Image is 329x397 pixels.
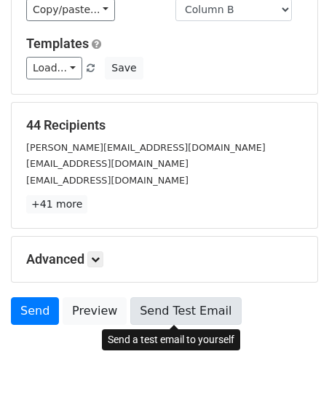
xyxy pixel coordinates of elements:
small: [EMAIL_ADDRESS][DOMAIN_NAME] [26,175,189,186]
button: Save [105,57,143,79]
a: Send [11,297,59,325]
iframe: Chat Widget [256,327,329,397]
h5: 44 Recipients [26,117,303,133]
a: Send Test Email [130,297,241,325]
a: Load... [26,57,82,79]
a: Templates [26,36,89,51]
div: Виджет чата [256,327,329,397]
h5: Advanced [26,251,303,267]
div: Send a test email to yourself [102,329,240,350]
a: Preview [63,297,127,325]
small: [PERSON_NAME][EMAIL_ADDRESS][DOMAIN_NAME] [26,142,266,153]
a: +41 more [26,195,87,213]
small: [EMAIL_ADDRESS][DOMAIN_NAME] [26,158,189,169]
